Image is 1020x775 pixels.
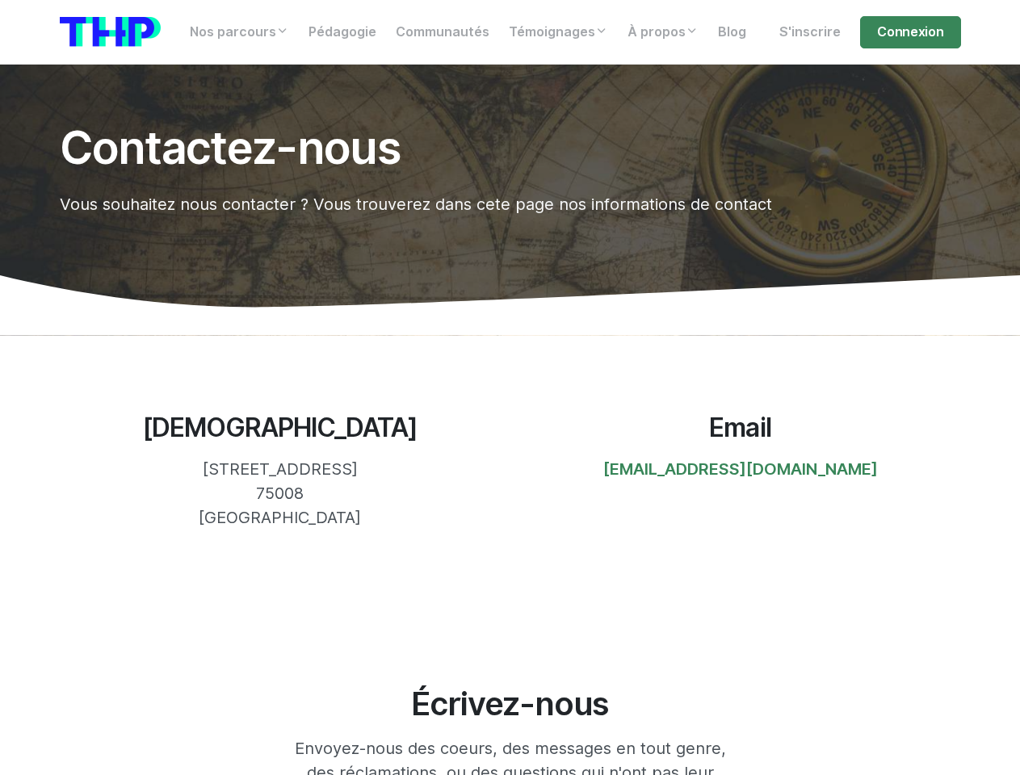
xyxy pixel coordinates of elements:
a: S'inscrire [770,16,850,48]
a: Témoignages [499,16,618,48]
h1: Contactez-nous [60,123,808,173]
a: Connexion [860,16,960,48]
a: À propos [618,16,708,48]
img: logo [60,17,161,47]
span: [STREET_ADDRESS] 75008 [GEOGRAPHIC_DATA] [199,459,361,527]
a: Communautés [386,16,499,48]
h3: Email [520,413,961,443]
a: [EMAIL_ADDRESS][DOMAIN_NAME] [603,459,878,479]
a: Pédagogie [299,16,386,48]
a: Nos parcours [180,16,299,48]
a: Blog [708,16,756,48]
p: Vous souhaitez nous contacter ? Vous trouverez dans cete page nos informations de contact [60,192,808,216]
h3: [DEMOGRAPHIC_DATA] [60,413,501,443]
h2: Écrivez-nous [290,685,731,723]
